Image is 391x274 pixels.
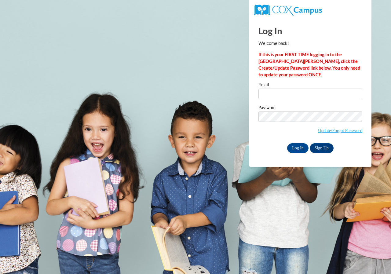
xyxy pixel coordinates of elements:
[254,5,322,16] img: COX Campus
[258,82,362,89] label: Email
[318,128,362,133] a: Update/Forgot Password
[310,143,334,153] a: Sign Up
[258,52,360,77] strong: If this is your FIRST TIME logging in to the [GEOGRAPHIC_DATA][PERSON_NAME], click the Create/Upd...
[258,105,362,111] label: Password
[258,24,362,37] h1: Log In
[287,143,309,153] input: Log In
[254,7,322,12] a: COX Campus
[258,40,362,47] p: Welcome back!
